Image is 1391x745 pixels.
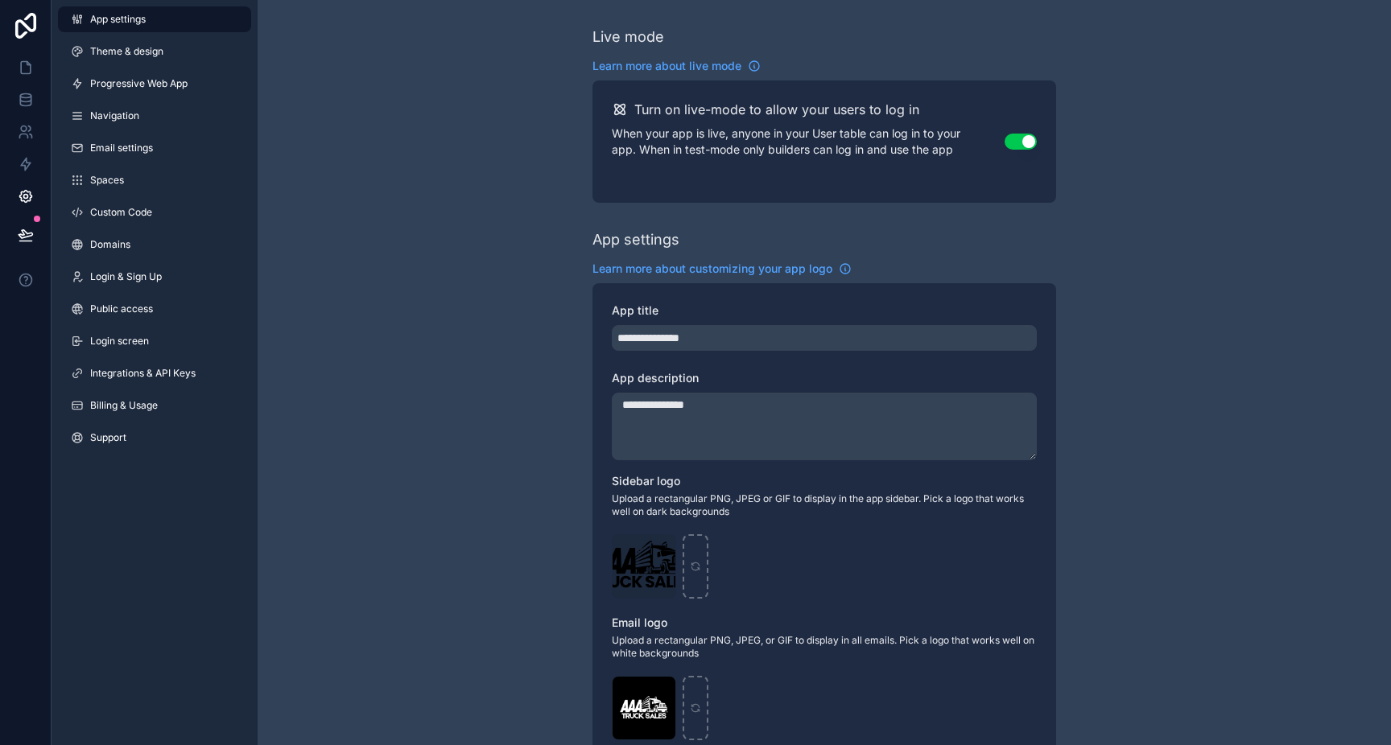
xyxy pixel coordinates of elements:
[592,58,741,74] span: Learn more about live mode
[58,167,251,193] a: Spaces
[58,103,251,129] a: Navigation
[58,6,251,32] a: App settings
[58,425,251,451] a: Support
[592,26,664,48] div: Live mode
[58,328,251,354] a: Login screen
[612,371,699,385] span: App description
[90,142,153,154] span: Email settings
[58,200,251,225] a: Custom Code
[90,77,188,90] span: Progressive Web App
[90,270,162,283] span: Login & Sign Up
[612,492,1037,518] span: Upload a rectangular PNG, JPEG or GIF to display in the app sidebar. Pick a logo that works well ...
[58,393,251,418] a: Billing & Usage
[612,126,1005,158] p: When your app is live, anyone in your User table can log in to your app. When in test-mode only b...
[90,399,158,412] span: Billing & Usage
[592,261,852,277] a: Learn more about customizing your app logo
[90,238,130,251] span: Domains
[592,58,761,74] a: Learn more about live mode
[592,228,679,251] div: App settings
[58,39,251,64] a: Theme & design
[592,261,832,277] span: Learn more about customizing your app logo
[612,474,680,488] span: Sidebar logo
[612,634,1037,660] span: Upload a rectangular PNG, JPEG, or GIF to display in all emails. Pick a logo that works well on w...
[612,303,658,317] span: App title
[90,206,152,219] span: Custom Code
[90,45,163,58] span: Theme & design
[58,296,251,322] a: Public access
[634,100,919,119] h2: Turn on live-mode to allow your users to log in
[90,174,124,187] span: Spaces
[90,109,139,122] span: Navigation
[90,431,126,444] span: Support
[90,303,153,315] span: Public access
[612,615,667,629] span: Email logo
[58,264,251,290] a: Login & Sign Up
[90,367,196,380] span: Integrations & API Keys
[58,232,251,257] a: Domains
[58,360,251,386] a: Integrations & API Keys
[90,335,149,348] span: Login screen
[58,135,251,161] a: Email settings
[90,13,146,26] span: App settings
[58,71,251,97] a: Progressive Web App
